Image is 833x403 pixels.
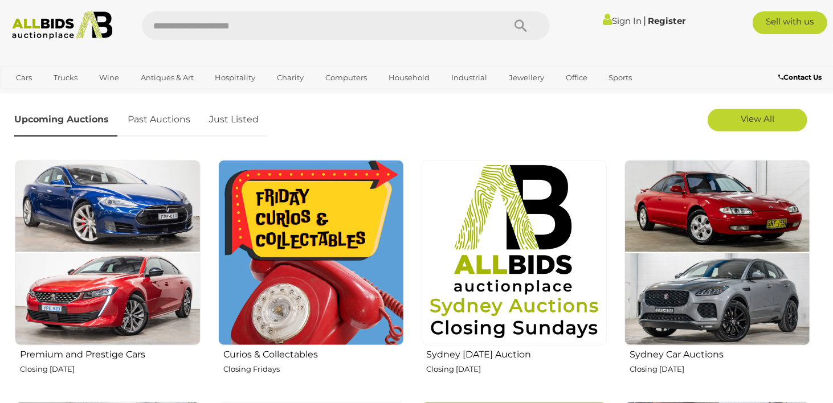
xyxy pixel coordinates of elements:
a: Sydney Car Auctions Closing [DATE] [624,159,810,393]
a: Antiques & Art [133,68,201,87]
p: Closing [DATE] [20,363,201,376]
h2: Curios & Collectables [223,347,404,360]
a: Office [558,68,595,87]
a: View All [708,109,807,131]
p: Closing [DATE] [630,363,810,376]
a: Sign In [603,15,642,26]
a: Industrial [444,68,495,87]
a: Cars [9,68,39,87]
img: Allbids.com.au [6,11,119,40]
a: Sports [602,68,640,87]
h2: Premium and Prestige Cars [20,347,201,360]
a: Register [648,15,685,26]
img: Premium and Prestige Cars [15,160,201,346]
img: Sydney Sunday Auction [422,160,607,346]
a: Wine [92,68,126,87]
a: Past Auctions [119,103,199,137]
p: Closing [DATE] [427,363,607,376]
a: Household [381,68,437,87]
a: Sydney [DATE] Auction Closing [DATE] [421,159,607,393]
a: Charity [269,68,311,87]
a: Premium and Prestige Cars Closing [DATE] [14,159,201,393]
img: Curios & Collectables [218,160,404,346]
b: Contact Us [778,73,822,81]
h2: Sydney Car Auctions [630,347,810,360]
a: Computers [318,68,374,87]
a: Contact Us [778,71,824,84]
span: | [643,14,646,27]
h2: Sydney [DATE] Auction [427,347,607,360]
a: Curios & Collectables Closing Fridays [218,159,404,393]
a: Trucks [46,68,85,87]
img: Sydney Car Auctions [624,160,810,346]
button: Search [493,11,550,40]
a: Upcoming Auctions [14,103,117,137]
a: Jewellery [501,68,552,87]
span: View All [741,113,774,124]
a: Sell with us [753,11,827,34]
p: Closing Fridays [223,363,404,376]
a: Hospitality [208,68,263,87]
a: [GEOGRAPHIC_DATA] [9,87,104,106]
a: Just Listed [201,103,267,137]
